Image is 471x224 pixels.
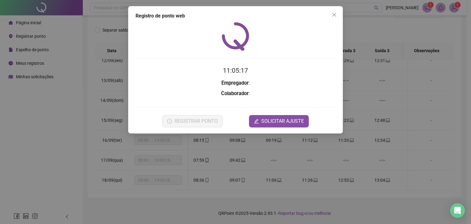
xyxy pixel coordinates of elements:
[136,90,335,98] h3: :
[222,22,249,51] img: QRPoint
[221,91,249,96] strong: Colaborador
[249,115,309,127] button: editSOLICITAR AJUSTE
[329,10,339,20] button: Close
[136,12,335,20] div: Registro de ponto web
[221,80,249,86] strong: Empregador
[332,12,337,17] span: close
[223,67,248,74] time: 11:05:17
[162,115,223,127] button: REGISTRAR PONTO
[254,119,259,124] span: edit
[450,203,465,218] div: Open Intercom Messenger
[261,118,304,125] span: SOLICITAR AJUSTE
[136,79,335,87] h3: :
